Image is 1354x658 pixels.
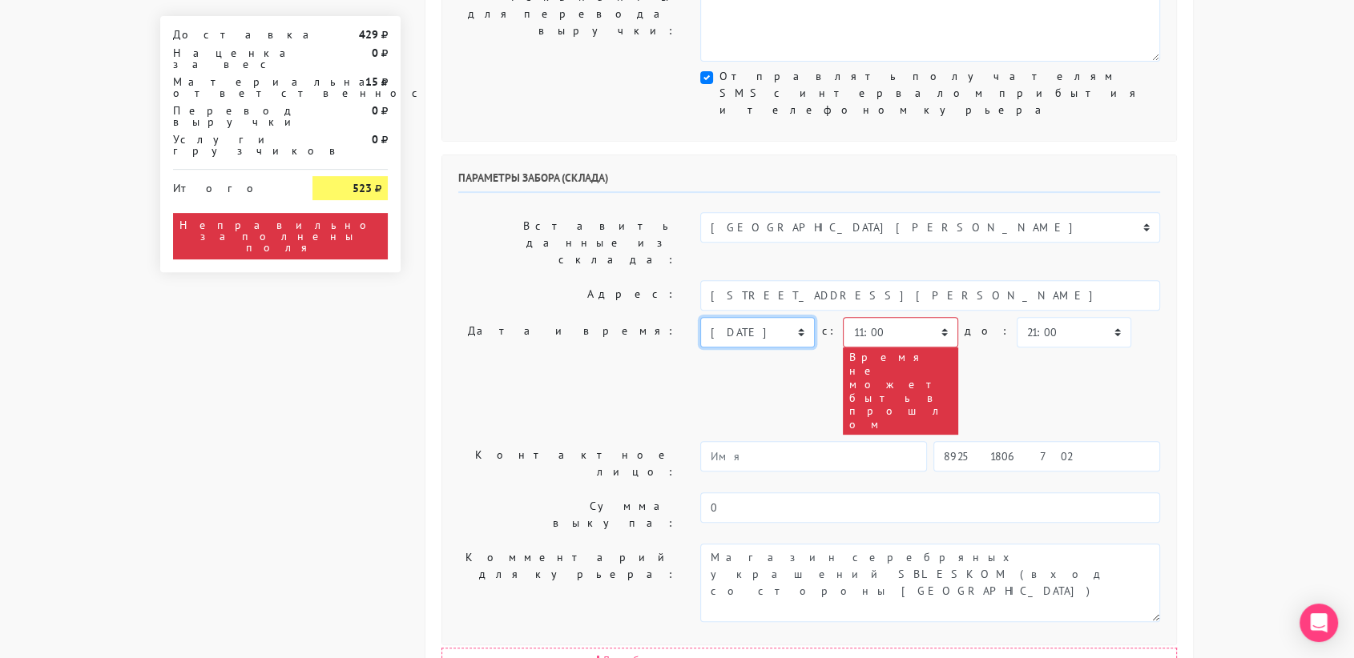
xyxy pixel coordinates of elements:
[843,347,957,435] div: Время не может быть в прошлом
[933,441,1160,471] input: Телефон
[446,212,688,274] label: Вставить данные из склада:
[161,134,300,156] div: Услуги грузчиков
[161,47,300,70] div: Наценка за вес
[446,280,688,311] label: Адрес:
[821,317,836,345] label: c:
[365,74,378,89] strong: 15
[161,29,300,40] div: Доставка
[700,441,927,471] input: Имя
[372,132,378,146] strong: 0
[161,105,300,127] div: Перевод выручки
[458,171,1160,193] h6: Параметры забора (склада)
[1300,604,1338,642] div: Open Intercom Messenger
[446,441,688,486] label: Контактное лицо:
[173,213,388,259] div: Неправильно заполнены поля
[173,176,288,194] div: Итого
[372,46,378,60] strong: 0
[446,544,688,622] label: Комментарий для курьера:
[161,76,300,98] div: Материальная ответственность
[353,181,372,195] strong: 523
[446,317,688,435] label: Дата и время:
[965,317,1010,345] label: до:
[359,27,378,42] strong: 429
[446,492,688,537] label: Сумма выкупа:
[719,68,1160,118] label: Отправлять получателям SMS с интервалом прибытия и телефоном курьера
[372,103,378,118] strong: 0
